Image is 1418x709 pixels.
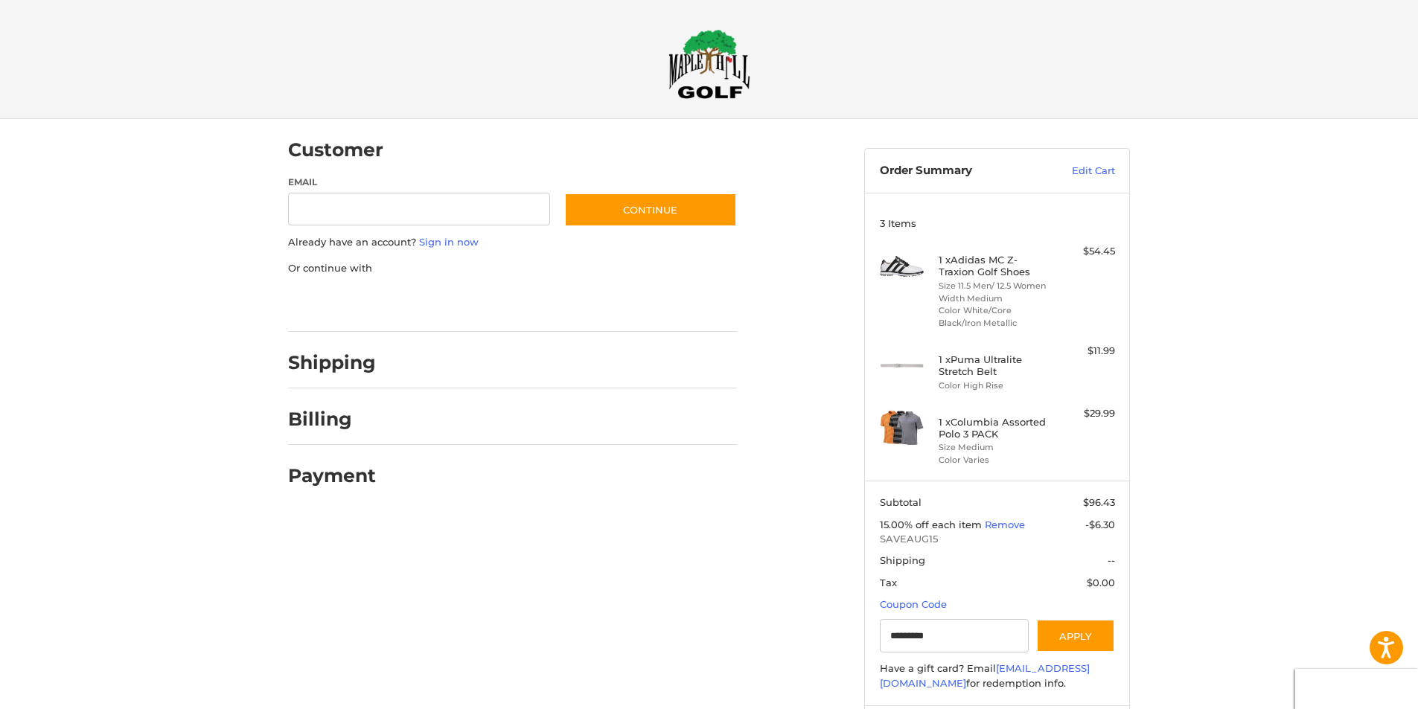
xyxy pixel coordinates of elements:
h2: Customer [288,138,383,161]
li: Color White/Core Black/Iron Metallic [939,304,1053,329]
a: Sign in now [419,236,479,248]
span: 15.00% off each item [880,519,985,530]
li: Width Medium [939,292,1053,305]
span: -$6.30 [1085,519,1115,530]
span: Tax [880,577,897,588]
h4: 1 x Columbia Assorted Polo 3 PACK [939,416,1053,440]
span: $0.00 [1087,577,1115,588]
iframe: PayPal-paylater [409,290,521,317]
h3: 3 Items [880,217,1115,229]
div: $11.99 [1056,344,1115,359]
li: Color High Rise [939,379,1053,392]
a: Edit Cart [1040,164,1115,179]
label: Email [288,176,550,189]
span: -- [1108,554,1115,566]
p: Or continue with [288,261,737,276]
button: Continue [564,193,737,227]
h3: Order Summary [880,164,1040,179]
span: SAVEAUG15 [880,532,1115,547]
div: $29.99 [1056,406,1115,421]
iframe: PayPal-venmo [536,290,648,317]
li: Color Varies [939,454,1053,466]
iframe: Google Customer Reviews [1295,669,1418,709]
a: Remove [985,519,1025,530]
span: Subtotal [880,496,922,508]
span: $96.43 [1083,496,1115,508]
img: Maple Hill Golf [668,29,750,99]
h2: Billing [288,408,375,431]
h4: 1 x Adidas MC Z-Traxion Golf Shoes [939,254,1053,278]
div: Have a gift card? Email for redemption info. [880,661,1115,690]
a: [EMAIL_ADDRESS][DOMAIN_NAME] [880,662,1090,689]
iframe: PayPal-paypal [284,290,395,317]
div: $54.45 [1056,244,1115,259]
input: Gift Certificate or Coupon Code [880,619,1029,652]
h2: Payment [288,464,376,487]
li: Size Medium [939,441,1053,454]
h2: Shipping [288,351,376,374]
a: Coupon Code [880,598,947,610]
span: Shipping [880,554,925,566]
button: Apply [1036,619,1115,652]
li: Size 11.5 Men/ 12.5 Women [939,280,1053,292]
p: Already have an account? [288,235,737,250]
h4: 1 x Puma Ultralite Stretch Belt [939,353,1053,378]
